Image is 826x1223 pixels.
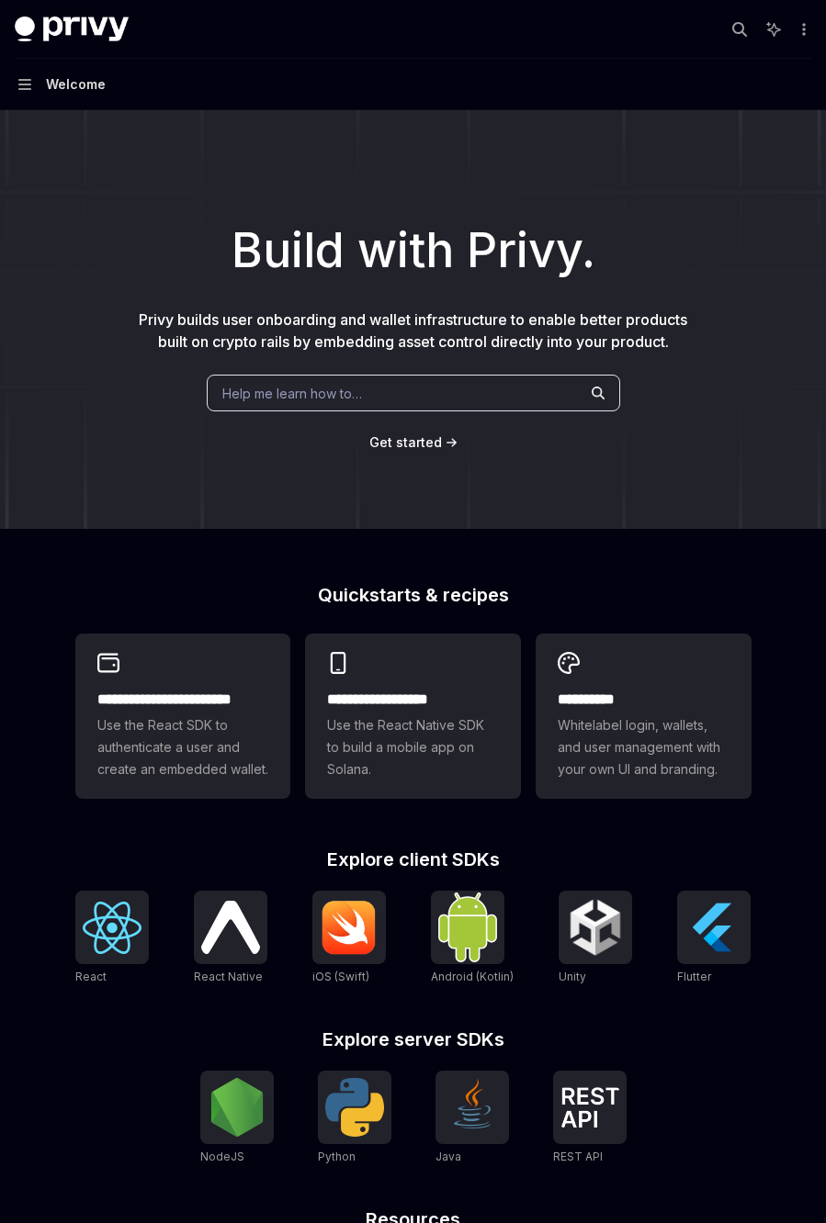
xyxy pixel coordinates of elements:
img: REST API [560,1087,619,1128]
button: More actions [793,17,811,42]
a: Android (Kotlin)Android (Kotlin) [431,891,514,986]
div: Welcome [46,73,106,95]
span: Whitelabel login, wallets, and user management with your own UI and branding. [558,714,730,780]
a: **** *****Whitelabel login, wallets, and user management with your own UI and branding. [536,634,752,799]
a: iOS (Swift)iOS (Swift) [312,891,386,986]
span: React Native [194,970,263,983]
img: Android (Kotlin) [438,892,497,961]
a: Get started [369,433,442,452]
img: Python [325,1078,384,1137]
span: React [75,970,107,983]
a: **** **** **** ***Use the React Native SDK to build a mobile app on Solana. [305,634,521,799]
span: iOS (Swift) [312,970,369,983]
img: React [83,902,141,954]
span: Java [436,1150,461,1163]
h2: Explore server SDKs [75,1030,752,1049]
img: Flutter [685,898,743,957]
h1: Build with Privy. [29,215,797,286]
img: iOS (Swift) [320,900,379,955]
span: Privy builds user onboarding and wallet infrastructure to enable better products built on crypto ... [139,310,687,351]
span: Use the React Native SDK to build a mobile app on Solana. [327,714,499,780]
h2: Explore client SDKs [75,850,752,869]
a: REST APIREST API [553,1071,627,1166]
img: Unity [566,898,625,957]
span: REST API [553,1150,603,1163]
a: JavaJava [436,1071,509,1166]
a: React NativeReact Native [194,891,267,986]
span: Get started [369,434,442,450]
span: NodeJS [200,1150,244,1163]
span: Android (Kotlin) [431,970,514,983]
img: NodeJS [208,1078,266,1137]
img: dark logo [15,17,129,42]
span: Use the React SDK to authenticate a user and create an embedded wallet. [97,714,269,780]
span: Unity [559,970,586,983]
a: PythonPython [318,1071,391,1166]
span: Flutter [677,970,711,983]
a: ReactReact [75,891,149,986]
a: FlutterFlutter [677,891,751,986]
h2: Quickstarts & recipes [75,586,752,604]
img: React Native [201,901,260,953]
img: Java [443,1078,502,1137]
span: Help me learn how to… [222,384,362,403]
span: Python [318,1150,356,1163]
a: NodeJSNodeJS [200,1071,274,1166]
a: UnityUnity [559,891,632,986]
